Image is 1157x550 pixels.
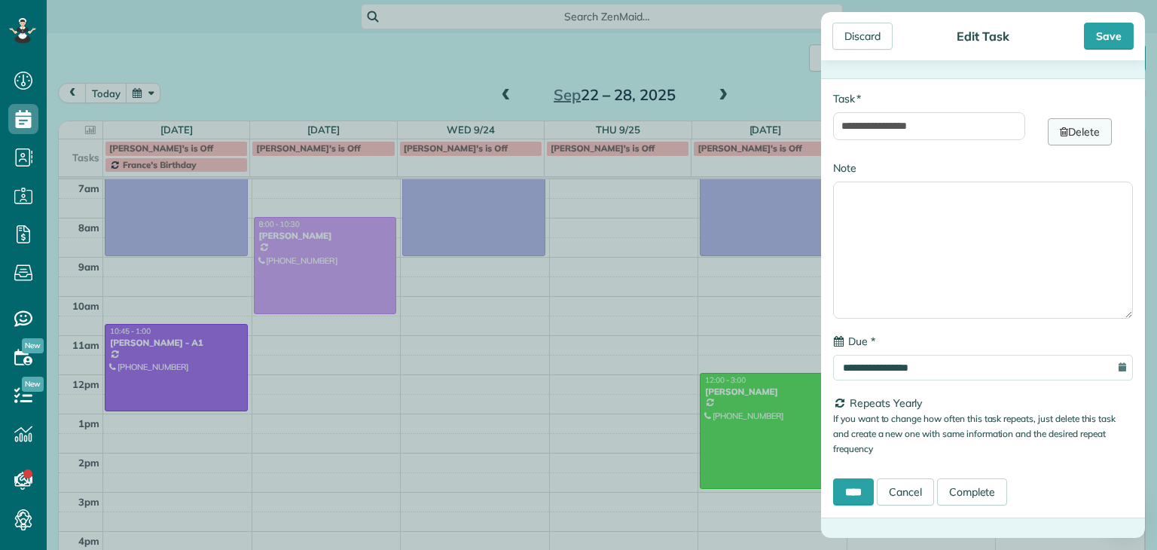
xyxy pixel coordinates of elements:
[937,478,1008,506] a: Complete
[22,338,44,353] span: New
[952,29,1014,44] div: Edit Task
[833,334,875,349] label: Due
[833,91,861,106] label: Task
[1084,23,1134,50] div: Save
[850,396,922,410] span: Repeats Yearly
[833,413,1116,454] small: If you want to change how often this task repeats, just delete this task and create a new one wit...
[22,377,44,392] span: New
[833,160,856,176] label: Note
[832,23,893,50] div: Discard
[877,478,934,506] a: Cancel
[1048,118,1112,145] a: Delete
